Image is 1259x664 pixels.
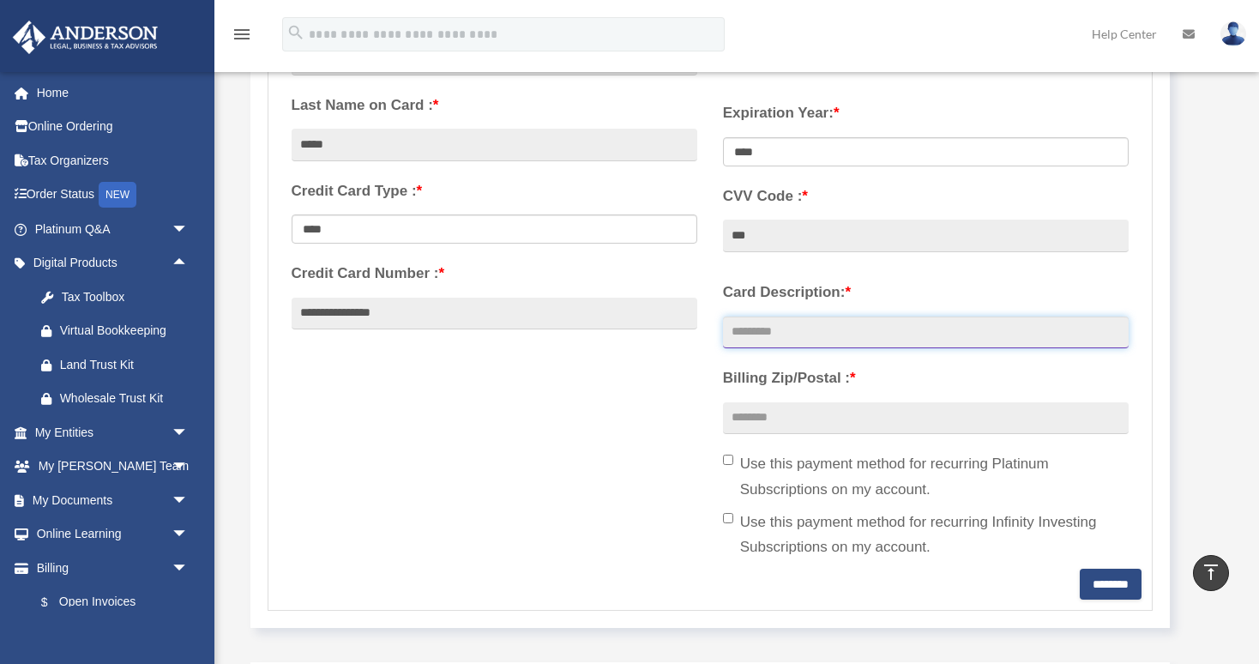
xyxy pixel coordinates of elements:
[286,23,305,42] i: search
[232,24,252,45] i: menu
[12,212,214,246] a: Platinum Q&Aarrow_drop_down
[232,30,252,45] a: menu
[12,551,214,585] a: Billingarrow_drop_down
[172,517,206,552] span: arrow_drop_down
[24,585,214,620] a: $Open Invoices
[60,287,193,308] div: Tax Toolbox
[172,483,206,518] span: arrow_drop_down
[12,110,214,144] a: Online Ordering
[8,21,163,54] img: Anderson Advisors Platinum Portal
[12,483,214,517] a: My Documentsarrow_drop_down
[12,517,214,552] a: Online Learningarrow_drop_down
[723,280,1129,305] label: Card Description:
[51,592,59,613] span: $
[1201,562,1221,583] i: vertical_align_top
[172,212,206,247] span: arrow_drop_down
[12,178,214,213] a: Order StatusNEW
[292,261,697,287] label: Credit Card Number :
[723,100,1129,126] label: Expiration Year:
[723,184,1129,209] label: CVV Code :
[24,382,214,416] a: Wholesale Trust Kit
[172,415,206,450] span: arrow_drop_down
[723,365,1129,391] label: Billing Zip/Postal :
[12,450,214,484] a: My [PERSON_NAME] Teamarrow_drop_down
[292,178,697,204] label: Credit Card Type :
[24,314,214,348] a: Virtual Bookkeeping
[60,320,193,341] div: Virtual Bookkeeping
[12,246,214,281] a: Digital Productsarrow_drop_up
[12,143,214,178] a: Tax Organizers
[1193,555,1229,591] a: vertical_align_top
[172,551,206,586] span: arrow_drop_down
[172,450,206,485] span: arrow_drop_down
[723,455,733,465] input: Use this payment method for recurring Platinum Subscriptions on my account.
[292,93,697,118] label: Last Name on Card :
[723,513,733,523] input: Use this payment method for recurring Infinity Investing Subscriptions on my account.
[24,347,214,382] a: Land Trust Kit
[60,388,193,409] div: Wholesale Trust Kit
[99,182,136,208] div: NEW
[24,280,214,314] a: Tax Toolbox
[1220,21,1246,46] img: User Pic
[12,75,214,110] a: Home
[723,451,1129,503] label: Use this payment method for recurring Platinum Subscriptions on my account.
[12,415,214,450] a: My Entitiesarrow_drop_down
[172,246,206,281] span: arrow_drop_up
[723,510,1129,561] label: Use this payment method for recurring Infinity Investing Subscriptions on my account.
[60,354,193,376] div: Land Trust Kit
